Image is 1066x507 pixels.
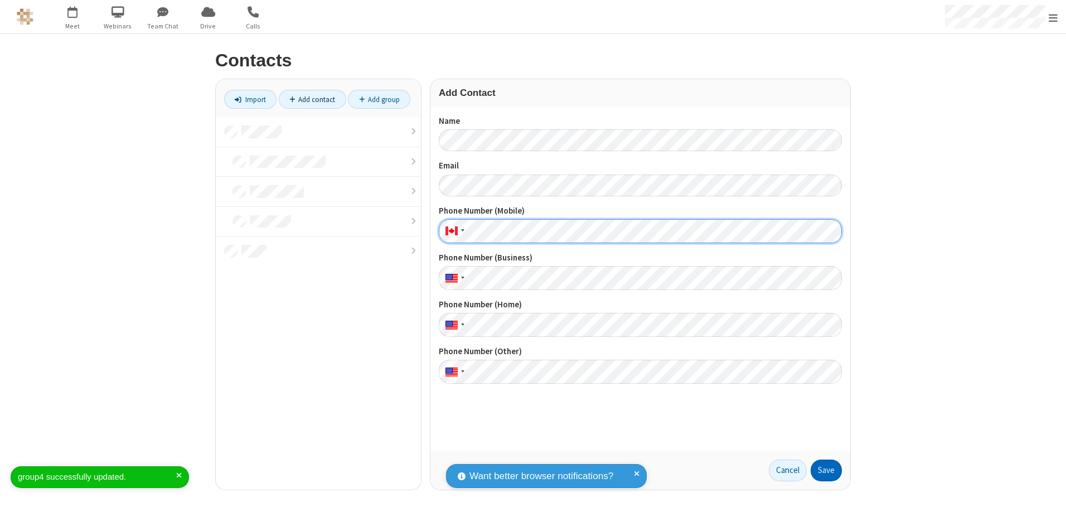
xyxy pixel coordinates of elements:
[52,21,94,31] span: Meet
[348,90,410,109] a: Add group
[469,469,613,484] span: Want better browser notifications?
[439,266,468,290] div: United States: + 1
[187,21,229,31] span: Drive
[232,21,274,31] span: Calls
[17,8,33,25] img: QA Selenium DO NOT DELETE OR CHANGE
[439,160,842,172] label: Email
[142,21,184,31] span: Team Chat
[97,21,139,31] span: Webinars
[439,219,468,243] div: Canada: + 1
[439,298,842,311] label: Phone Number (Home)
[18,471,176,484] div: group4 successfully updated.
[439,205,842,218] label: Phone Number (Mobile)
[439,252,842,264] label: Phone Number (Business)
[811,460,842,482] button: Save
[439,115,842,128] label: Name
[279,90,346,109] a: Add contact
[215,51,851,70] h2: Contacts
[769,460,807,482] a: Cancel
[439,360,468,384] div: United States: + 1
[439,313,468,337] div: United States: + 1
[439,88,842,98] h3: Add Contact
[439,345,842,358] label: Phone Number (Other)
[224,90,277,109] a: Import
